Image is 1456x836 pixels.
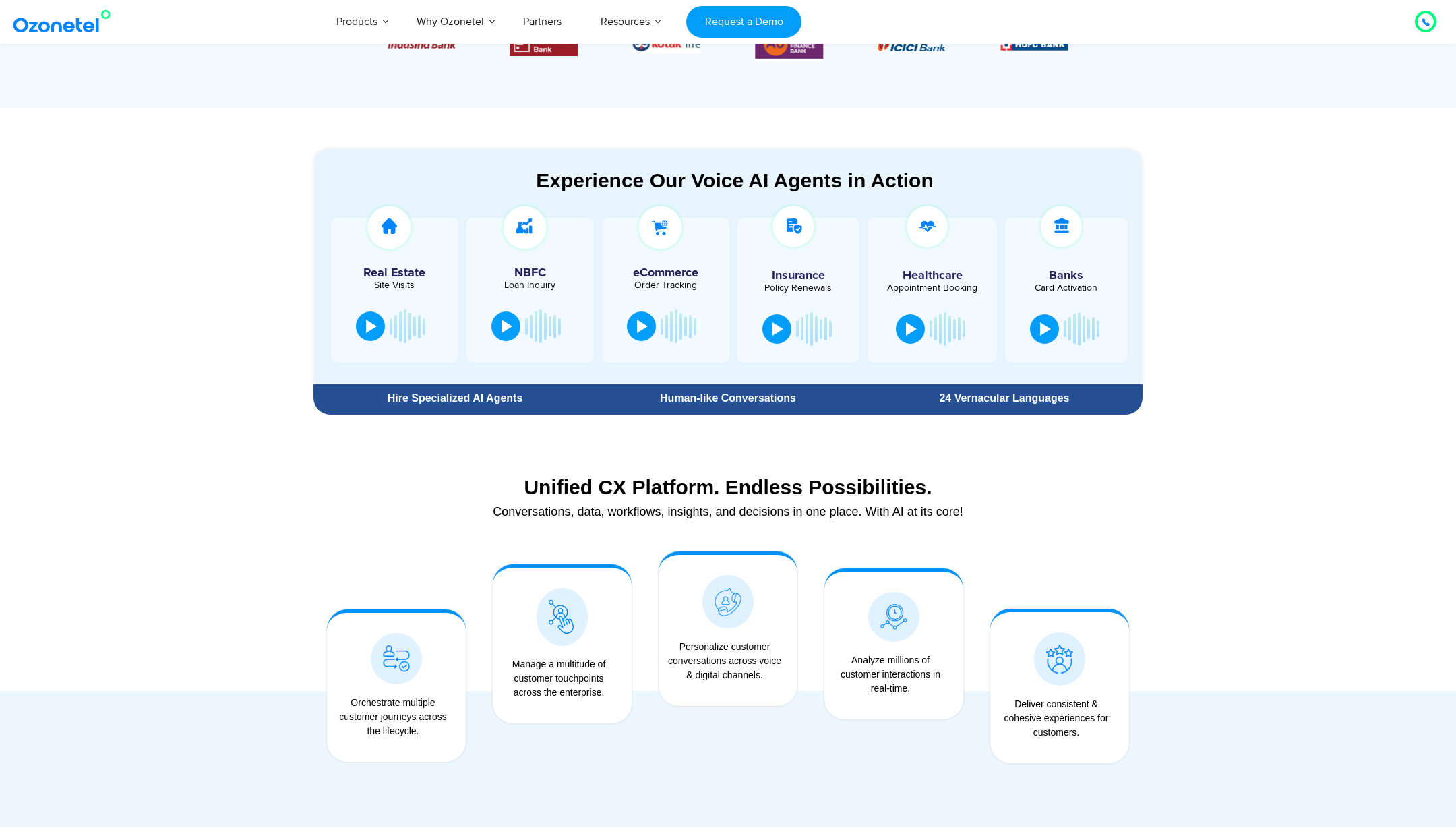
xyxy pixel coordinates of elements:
[878,36,946,52] div: 1 / 6
[878,283,987,293] div: Appointment Booking
[334,696,452,738] div: Orchestrate multiple customer journeys across the lifecycle.
[831,653,950,696] div: Analyze millions of customer interactions in real-time.
[338,267,452,279] h5: Real Estate
[327,169,1143,192] div: Experience Our Voice AI Agents in Action
[338,280,452,290] div: Site Visits
[499,657,618,700] div: Manage a multitude of customer touchpoints across the enterprise.
[1012,283,1121,293] div: Card Activation
[744,270,853,282] h5: Insurance
[473,267,587,279] h5: NBFC
[510,32,578,56] img: Picture12.png
[388,36,456,52] div: 3 / 6
[878,38,946,51] img: Picture8.png
[609,267,723,279] h5: eCommerce
[878,270,987,282] h5: Healthcare
[873,393,1136,404] div: 24 Vernacular Languages
[665,640,784,682] div: Personalize customer conversations across voice & digital channels.
[744,283,853,293] div: Policy Renewals
[320,475,1136,499] div: Unified CX Platform. Endless Possibilities.
[388,40,456,49] img: Picture10.png
[686,6,801,38] a: Request a Demo
[597,393,859,404] div: Human-like Conversations
[473,280,587,290] div: Loan Inquiry
[997,697,1116,740] div: Deliver consistent & cohesive experiences for customers.
[1000,38,1068,50] img: Picture9.png
[320,393,590,404] div: Hire Specialized AI Agents
[510,32,578,56] div: 4 / 6
[1012,270,1121,282] h5: Banks
[320,506,1136,518] div: Conversations, data, workflows, insights, and decisions in one place. With AI at its core!
[1000,36,1068,52] div: 2 / 6
[609,280,723,290] div: Order Tracking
